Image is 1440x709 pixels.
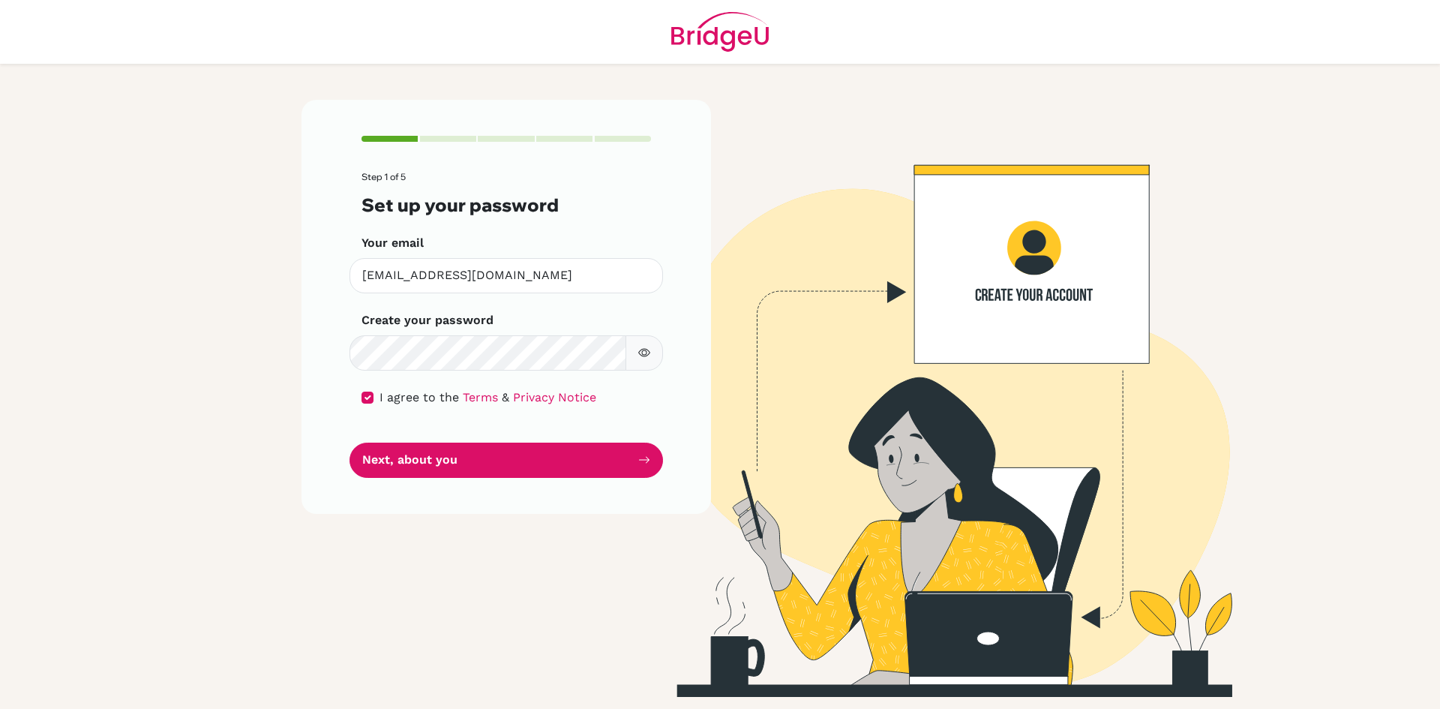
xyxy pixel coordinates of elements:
label: Create your password [361,311,493,329]
a: Terms [463,390,498,404]
span: & [502,390,509,404]
span: I agree to the [379,390,459,404]
h3: Set up your password [361,194,651,216]
label: Your email [361,234,424,252]
input: Insert your email* [349,258,663,293]
span: Step 1 of 5 [361,171,406,182]
button: Next, about you [349,443,663,478]
img: Create your account [506,100,1361,697]
a: Privacy Notice [513,390,596,404]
